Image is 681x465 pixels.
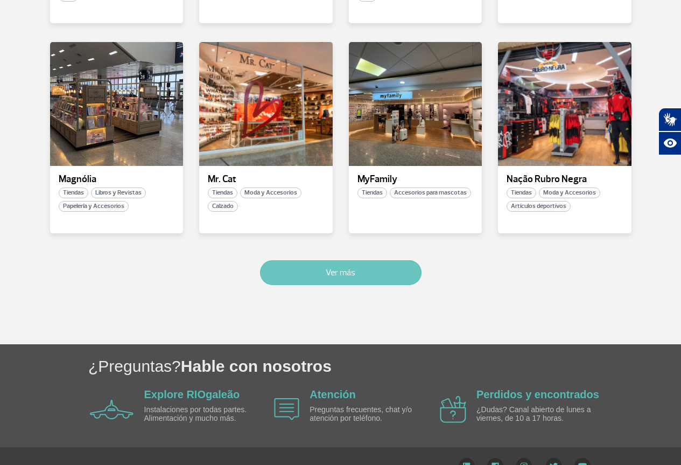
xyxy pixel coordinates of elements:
button: Abrir recursos assistivos. [658,131,681,155]
a: Explore RIOgaleão [144,388,240,400]
span: Calzado [208,201,238,212]
button: Abrir tradutor de língua de sinais. [658,108,681,131]
div: Plugin de acessibilidade da Hand Talk. [658,108,681,155]
span: Tiendas [357,188,387,198]
p: Instalaciones por todas partes. Alimentación y mucho más. [144,406,268,422]
span: Tiendas [507,188,536,198]
p: Magnólia [59,174,175,185]
img: airplane icon [90,400,134,419]
span: Libros y Revistas [91,188,146,198]
p: Mr. Cat [208,174,324,185]
img: airplane icon [274,398,299,420]
h1: ¿Preguntas? [88,355,681,377]
p: Preguntas frecuentes, chat y/o atención por teléfono. [310,406,433,422]
span: Moda y Accesorios [539,188,600,198]
a: Atención [310,388,356,400]
span: Accesorios para mascotas [390,188,471,198]
span: Artículos deportivos [507,201,571,212]
span: Tiendas [59,188,88,198]
span: Tiendas [208,188,237,198]
span: Papelería y Accesorios [59,201,129,212]
span: Hable con nosotros [181,357,332,375]
a: Perdidos y encontrados [476,388,599,400]
span: Moda y Accesorios [240,188,301,198]
p: ¿Dudas? Canal abierto de lunes a viernes, de 10 a 17 horas. [476,406,600,422]
img: airplane icon [440,396,466,423]
p: Nação Rubro Negra [507,174,623,185]
button: Ver más [260,260,422,285]
p: MyFamily [357,174,474,185]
